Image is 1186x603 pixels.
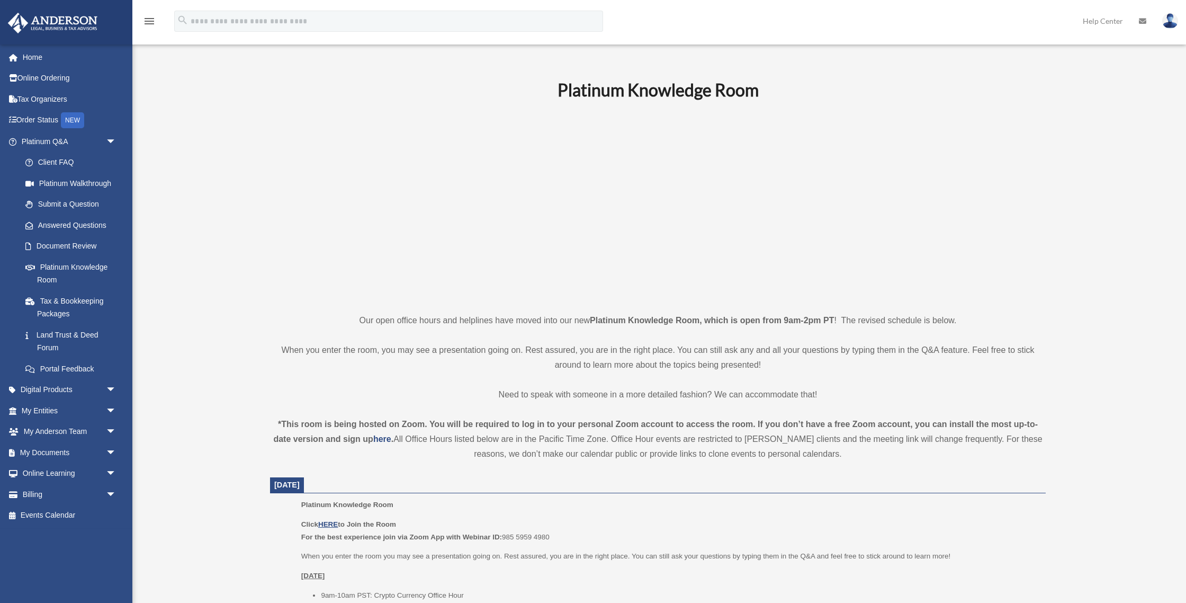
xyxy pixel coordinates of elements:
a: My Documentsarrow_drop_down [7,442,132,463]
a: Answered Questions [15,215,132,236]
p: Need to speak with someone in a more detailed fashion? We can accommodate that! [270,387,1046,402]
a: Online Learningarrow_drop_down [7,463,132,484]
b: Platinum Knowledge Room [558,79,759,100]
img: User Pic [1162,13,1178,29]
a: Land Trust & Deed Forum [15,324,132,358]
i: menu [143,15,156,28]
b: Click to Join the Room [301,520,396,528]
div: NEW [61,112,84,128]
a: My Entitiesarrow_drop_down [7,400,132,421]
a: Platinum Q&Aarrow_drop_down [7,131,132,152]
b: For the best experience join via Zoom App with Webinar ID: [301,533,502,541]
img: Anderson Advisors Platinum Portal [5,13,101,33]
span: arrow_drop_down [106,463,127,485]
u: [DATE] [301,572,325,580]
a: Digital Productsarrow_drop_down [7,379,132,401]
a: Online Ordering [7,68,132,89]
a: menu [143,19,156,28]
strong: . [391,434,393,444]
a: Tax & Bookkeeping Packages [15,290,132,324]
a: here [373,434,391,444]
strong: Platinum Knowledge Room, which is open from 9am-2pm PT [590,316,834,325]
p: When you enter the room, you may see a presentation going on. Rest assured, you are in the right ... [270,343,1046,373]
a: Document Review [15,236,132,257]
span: arrow_drop_down [106,400,127,422]
a: HERE [318,520,338,528]
a: Platinum Knowledge Room [15,256,127,290]
span: [DATE] [274,481,300,489]
span: arrow_drop_down [106,421,127,443]
span: arrow_drop_down [106,442,127,464]
a: Billingarrow_drop_down [7,484,132,505]
a: Events Calendar [7,505,132,526]
div: All Office Hours listed below are in the Pacific Time Zone. Office Hour events are restricted to ... [270,417,1046,462]
a: Order StatusNEW [7,110,132,131]
a: Submit a Question [15,194,132,215]
a: Client FAQ [15,152,132,173]
p: Our open office hours and helplines have moved into our new ! The revised schedule is below. [270,313,1046,328]
a: Portal Feedback [15,358,132,379]
span: Platinum Knowledge Room [301,501,393,509]
a: Platinum Walkthrough [15,173,132,194]
i: search [177,14,188,26]
span: arrow_drop_down [106,379,127,401]
strong: *This room is being hosted on Zoom. You will be required to log in to your personal Zoom account ... [273,420,1038,444]
a: My Anderson Teamarrow_drop_down [7,421,132,442]
p: When you enter the room you may see a presentation going on. Rest assured, you are in the right p... [301,550,1038,563]
p: 985 5959 4980 [301,518,1038,543]
span: arrow_drop_down [106,131,127,153]
iframe: 231110_Toby_KnowledgeRoom [499,114,817,294]
a: Tax Organizers [7,88,132,110]
li: 9am-10am PST: Crypto Currency Office Hour [321,589,1038,602]
span: arrow_drop_down [106,484,127,506]
a: Home [7,47,132,68]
